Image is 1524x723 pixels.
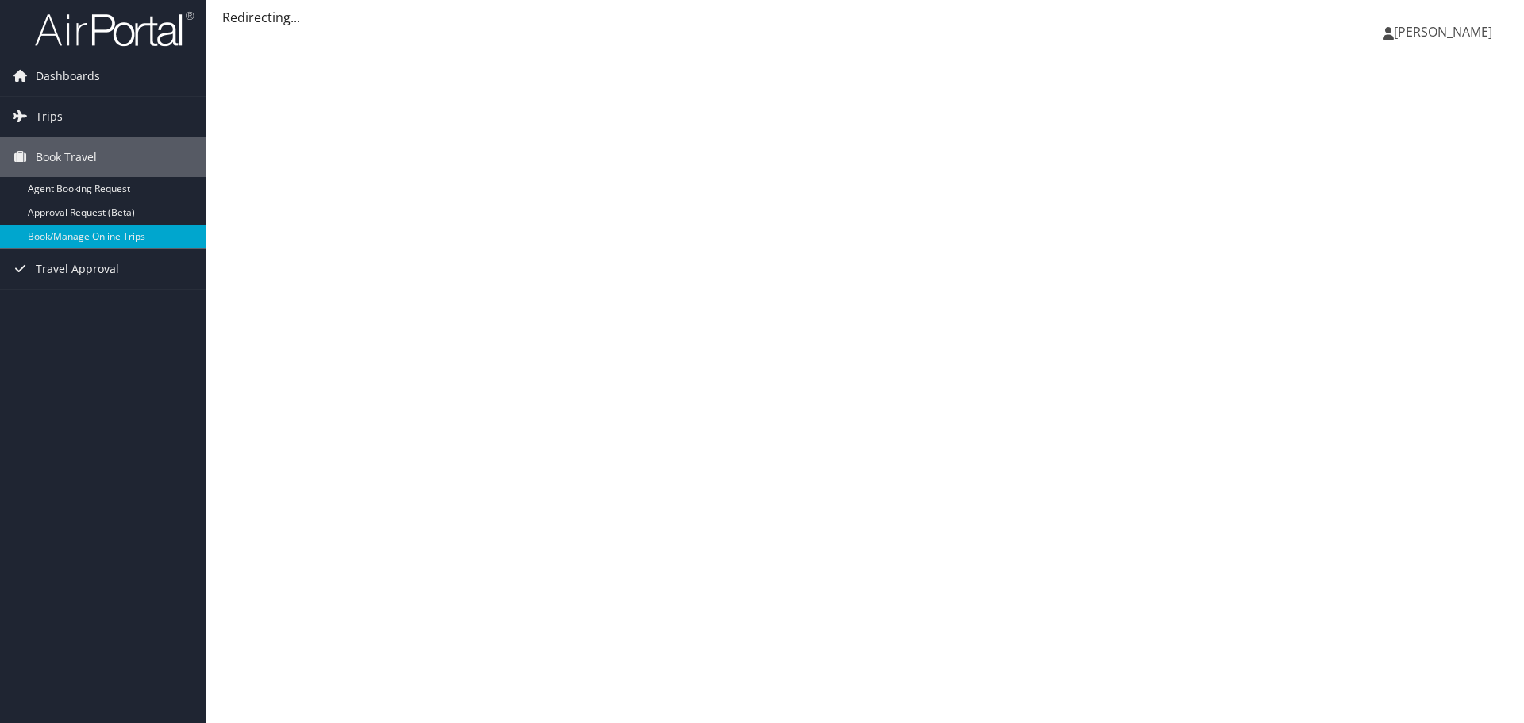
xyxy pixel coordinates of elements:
[36,97,63,137] span: Trips
[36,137,97,177] span: Book Travel
[35,10,194,48] img: airportal-logo.png
[222,8,1508,27] div: Redirecting...
[36,56,100,96] span: Dashboards
[36,249,119,289] span: Travel Approval
[1383,8,1508,56] a: [PERSON_NAME]
[1394,23,1492,40] span: [PERSON_NAME]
